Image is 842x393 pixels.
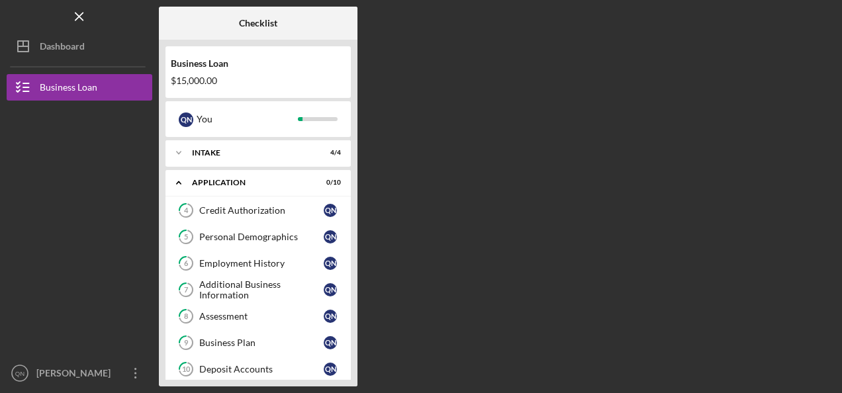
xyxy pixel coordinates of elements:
b: Checklist [239,18,277,28]
div: 4 / 4 [317,149,341,157]
tspan: 10 [182,365,191,374]
button: Dashboard [7,33,152,60]
a: 8AssessmentQN [172,303,344,329]
div: You [197,108,298,130]
div: Q N [179,112,193,127]
div: Q N [324,363,337,376]
div: Q N [324,257,337,270]
div: Business Loan [40,74,97,104]
button: Business Loan [7,74,152,101]
div: Q N [324,204,337,217]
tspan: 7 [184,286,189,294]
a: 9Business PlanQN [172,329,344,356]
div: Personal Demographics [199,232,324,242]
div: $15,000.00 [171,75,346,86]
div: Business Plan [199,337,324,348]
button: QN[PERSON_NAME] [7,360,152,386]
div: Credit Authorization [199,205,324,216]
tspan: 8 [184,312,188,321]
tspan: 9 [184,339,189,347]
div: Business Loan [171,58,346,69]
div: Q N [324,283,337,296]
text: QN [15,370,24,377]
div: Intake [192,149,308,157]
div: Q N [324,310,337,323]
tspan: 6 [184,259,189,268]
div: Employment History [199,258,324,269]
a: 6Employment HistoryQN [172,250,344,277]
a: 7Additional Business InformationQN [172,277,344,303]
div: Additional Business Information [199,279,324,300]
div: Assessment [199,311,324,322]
div: 0 / 10 [317,179,341,187]
div: Dashboard [40,33,85,63]
div: Q N [324,230,337,243]
tspan: 5 [184,233,188,241]
div: Deposit Accounts [199,364,324,374]
div: Application [192,179,308,187]
a: 5Personal DemographicsQN [172,224,344,250]
a: 10Deposit AccountsQN [172,356,344,382]
div: Q N [324,336,337,349]
tspan: 4 [184,206,189,215]
a: 4Credit AuthorizationQN [172,197,344,224]
div: [PERSON_NAME] [33,360,119,390]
